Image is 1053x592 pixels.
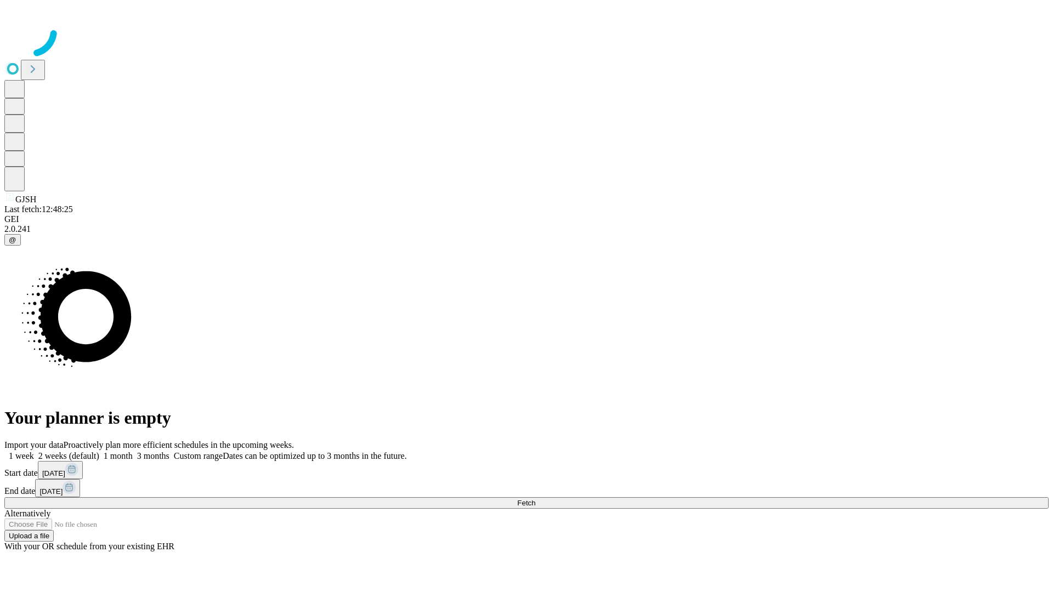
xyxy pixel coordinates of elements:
[64,440,294,449] span: Proactively plan more efficient schedules in the upcoming weeks.
[4,440,64,449] span: Import your data
[4,234,21,246] button: @
[39,487,63,496] span: [DATE]
[137,451,169,460] span: 3 months
[223,451,406,460] span: Dates can be optimized up to 3 months in the future.
[4,204,73,214] span: Last fetch: 12:48:25
[4,214,1049,224] div: GEI
[42,469,65,477] span: [DATE]
[15,195,36,204] span: GJSH
[35,479,80,497] button: [DATE]
[104,451,133,460] span: 1 month
[38,461,83,479] button: [DATE]
[4,497,1049,509] button: Fetch
[517,499,535,507] span: Fetch
[4,509,50,518] span: Alternatively
[38,451,99,460] span: 2 weeks (default)
[4,224,1049,234] div: 2.0.241
[174,451,223,460] span: Custom range
[4,530,54,542] button: Upload a file
[4,542,174,551] span: With your OR schedule from your existing EHR
[4,408,1049,428] h1: Your planner is empty
[9,451,34,460] span: 1 week
[4,461,1049,479] div: Start date
[9,236,16,244] span: @
[4,479,1049,497] div: End date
